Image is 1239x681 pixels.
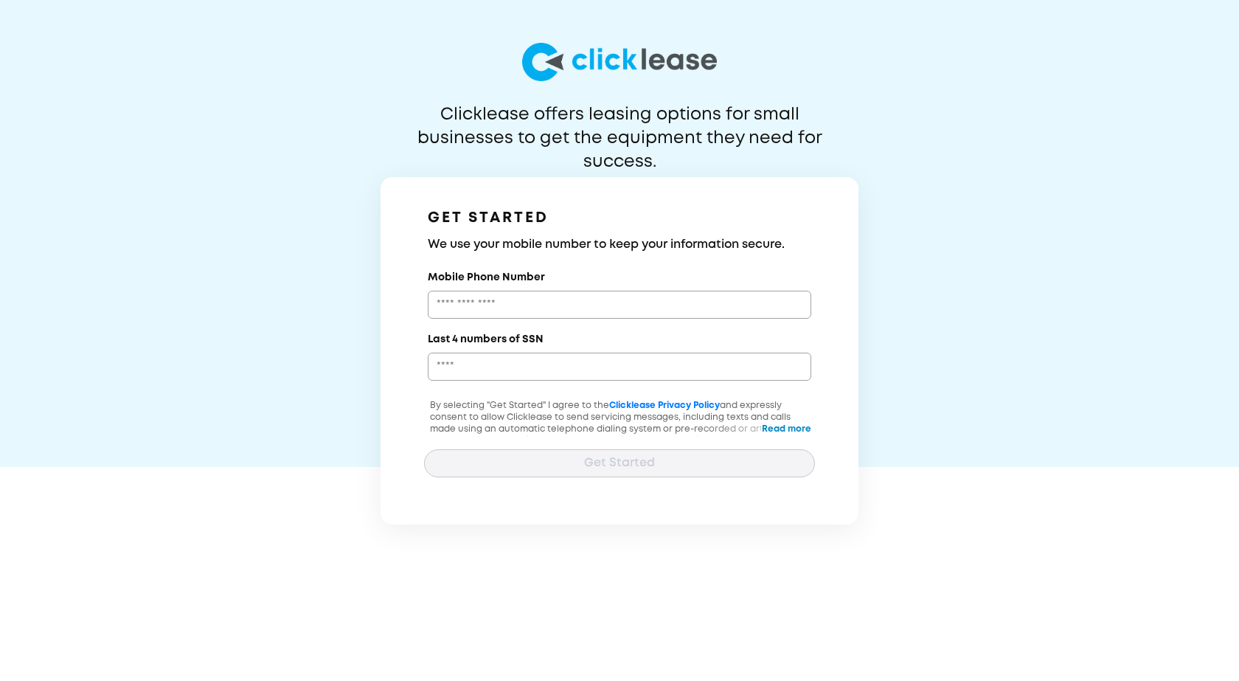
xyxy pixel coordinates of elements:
[428,207,811,230] h1: GET STARTED
[428,332,544,347] label: Last 4 numbers of SSN
[428,236,811,254] h3: We use your mobile number to keep your information secure.
[424,400,815,471] p: By selecting "Get Started" I agree to the and expressly consent to allow Clicklease to send servi...
[424,449,815,477] button: Get Started
[522,43,717,81] img: logo-larg
[428,270,545,285] label: Mobile Phone Number
[381,103,858,151] p: Clicklease offers leasing options for small businesses to get the equipment they need for success.
[609,401,720,409] a: Clicklease Privacy Policy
